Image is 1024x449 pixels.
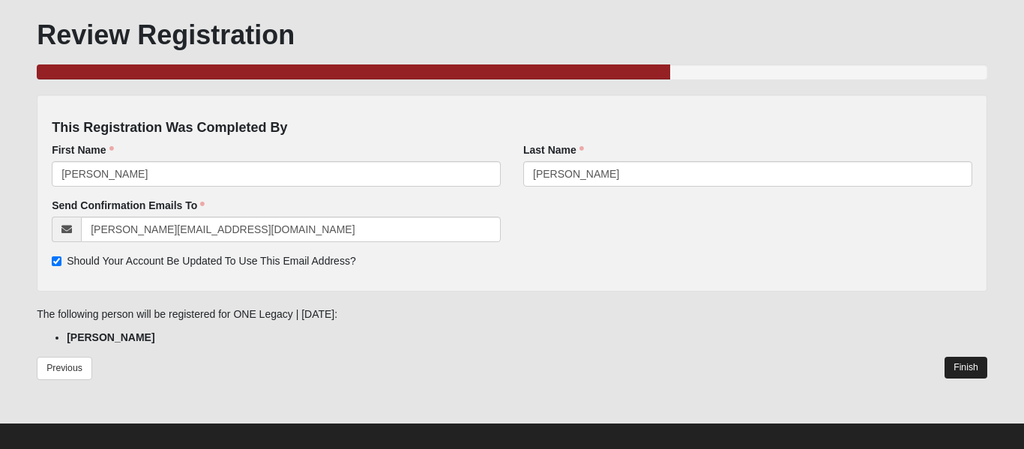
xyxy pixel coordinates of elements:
[523,142,584,157] label: Last Name
[52,256,61,266] input: Should Your Account Be Updated To Use This Email Address?
[67,255,356,267] span: Should Your Account Be Updated To Use This Email Address?
[67,331,154,343] strong: [PERSON_NAME]
[37,357,92,380] a: Previous
[37,19,987,51] h1: Review Registration
[945,357,987,379] a: Finish
[37,307,987,322] p: The following person will be registered for ONE Legacy | [DATE]:
[52,142,113,157] label: First Name
[52,198,205,213] label: Send Confirmation Emails To
[52,120,972,136] h4: This Registration Was Completed By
